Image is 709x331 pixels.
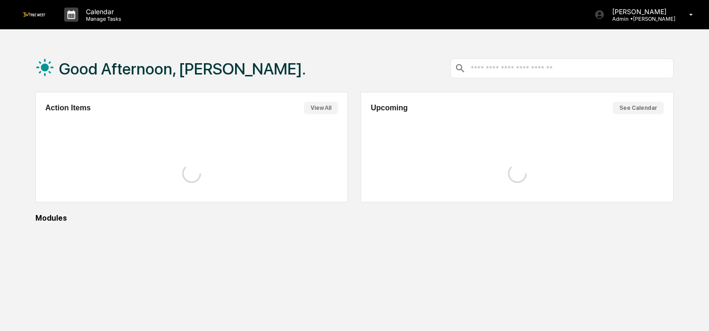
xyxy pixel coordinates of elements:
h1: Good Afternoon, [PERSON_NAME]. [59,59,306,78]
h2: Upcoming [371,104,407,112]
img: logo [23,12,45,17]
p: [PERSON_NAME] [605,8,675,16]
button: View All [304,102,338,114]
p: Admin • [PERSON_NAME] [605,16,675,22]
p: Manage Tasks [78,16,126,22]
p: Calendar [78,8,126,16]
h2: Action Items [45,104,91,112]
button: See Calendar [613,102,664,114]
div: Modules [35,214,674,223]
